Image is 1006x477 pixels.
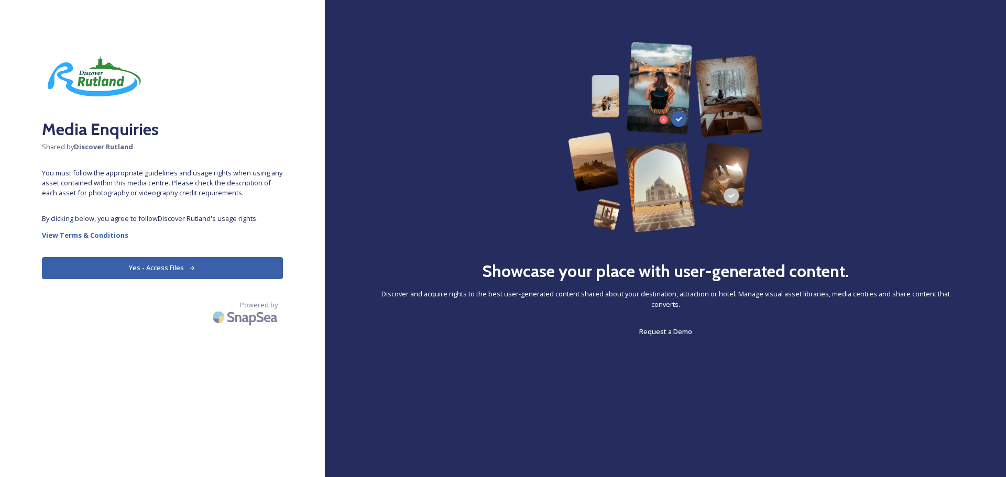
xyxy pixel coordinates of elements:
[74,142,133,151] strong: Discover Rutland
[639,327,692,336] span: Request a Demo
[42,117,283,142] h2: Media Enquiries
[568,42,763,232] img: 63b42ca75bacad526042e722_Group%20154-p-800.png
[42,168,283,198] span: You must follow the appropriate guidelines and usage rights when using any asset contained within...
[42,42,147,112] img: DR-logo.jpeg
[42,257,283,279] button: Yes - Access Files
[210,305,283,329] img: SnapSea Logo
[482,259,849,284] h2: Showcase your place with user-generated content.
[367,289,964,309] span: Discover and acquire rights to the best user-generated content shared about your destination, att...
[240,300,278,310] span: Powered by
[42,229,283,241] a: View Terms & Conditions
[42,142,283,152] span: Shared by
[42,230,128,240] strong: View Terms & Conditions
[639,325,692,338] a: Request a Demo
[42,214,283,224] span: By clicking below, you agree to follow Discover Rutland 's usage rights.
